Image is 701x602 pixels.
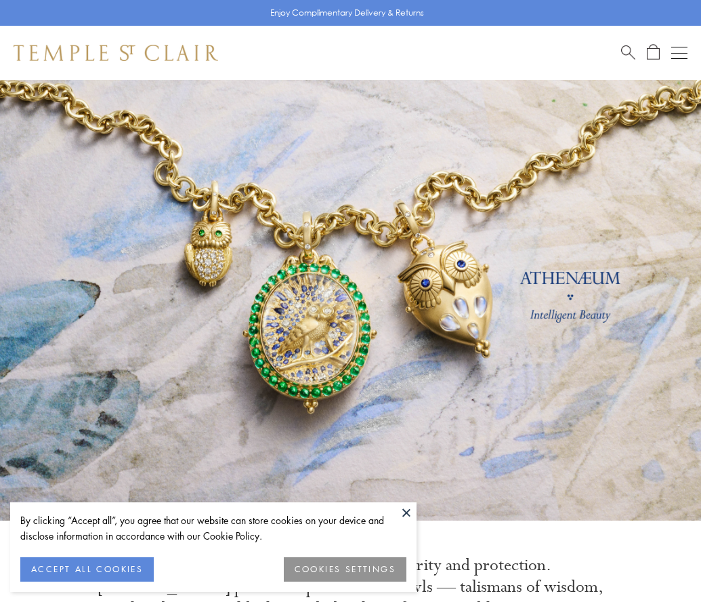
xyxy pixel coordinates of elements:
[270,6,424,20] p: Enjoy Complimentary Delivery & Returns
[14,45,218,61] img: Temple St. Clair
[671,45,687,61] button: Open navigation
[647,44,660,61] a: Open Shopping Bag
[621,44,635,61] a: Search
[20,513,406,544] div: By clicking “Accept all”, you agree that our website can store cookies on your device and disclos...
[20,557,154,582] button: ACCEPT ALL COOKIES
[284,557,406,582] button: COOKIES SETTINGS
